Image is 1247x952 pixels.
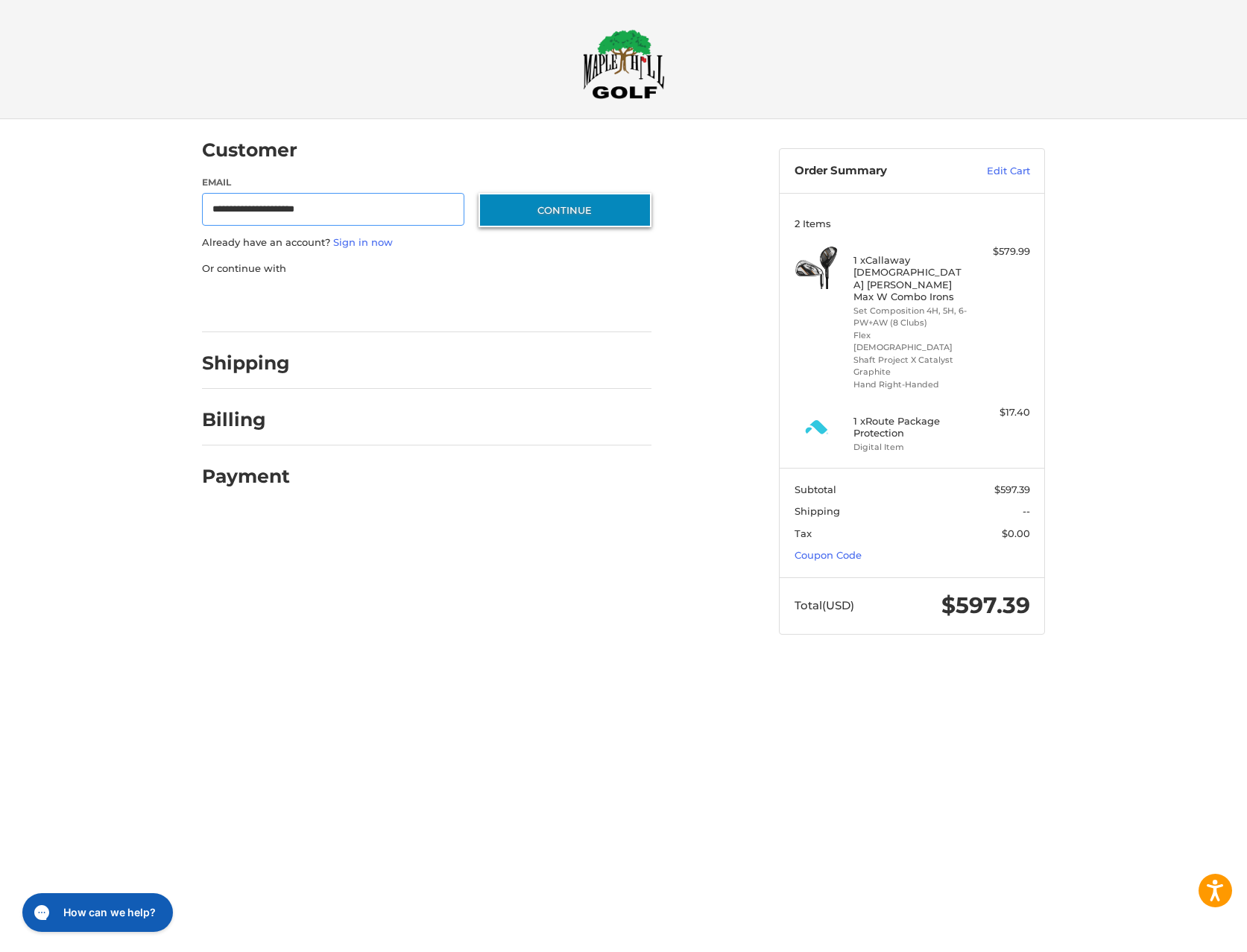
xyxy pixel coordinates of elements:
h3: Order Summary [795,164,955,179]
span: $0.00 [1002,527,1030,539]
iframe: PayPal-paylater [323,291,435,317]
a: Sign in now [333,236,393,248]
li: Set Composition 4H, 5H, 6-PW+AW (8 Clubs) [853,305,967,329]
li: Flex [DEMOGRAPHIC_DATA] [853,329,967,354]
span: $597.39 [994,483,1030,495]
button: Continue [479,193,651,227]
h2: Payment [202,465,290,488]
span: $597.39 [941,591,1030,619]
span: Subtotal [795,483,836,495]
h2: Customer [202,139,297,162]
h4: 1 x Route Package Protection [853,415,967,439]
span: Tax [795,527,812,539]
p: Or continue with [202,261,651,276]
img: Maple Hill Golf [583,29,665,99]
h2: Billing [202,408,289,431]
span: -- [1023,505,1030,517]
span: Total (USD) [795,598,854,612]
li: Digital Item [853,441,967,454]
a: Edit Cart [955,164,1030,179]
iframe: Gorgias live chat messenger [15,888,177,937]
iframe: PayPal-paypal [198,291,309,317]
li: Shaft Project X Catalyst Graphite [853,354,967,378]
div: $579.99 [971,244,1030,259]
h2: Shipping [202,352,290,375]
h3: 2 Items [795,218,1030,229]
p: Already have an account? [202,235,651,250]
h4: 1 x Callaway [DEMOGRAPHIC_DATA] [PERSON_NAME] Max W Combo Irons [853,254,967,302]
span: Shipping [795,505,840,517]
label: Email [202,176,464,189]
div: $17.40 [971,405,1030,420]
li: Hand Right-Handed [853,378,967,391]
a: Coupon Code [795,549,862,561]
iframe: PayPal-venmo [450,291,562,317]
